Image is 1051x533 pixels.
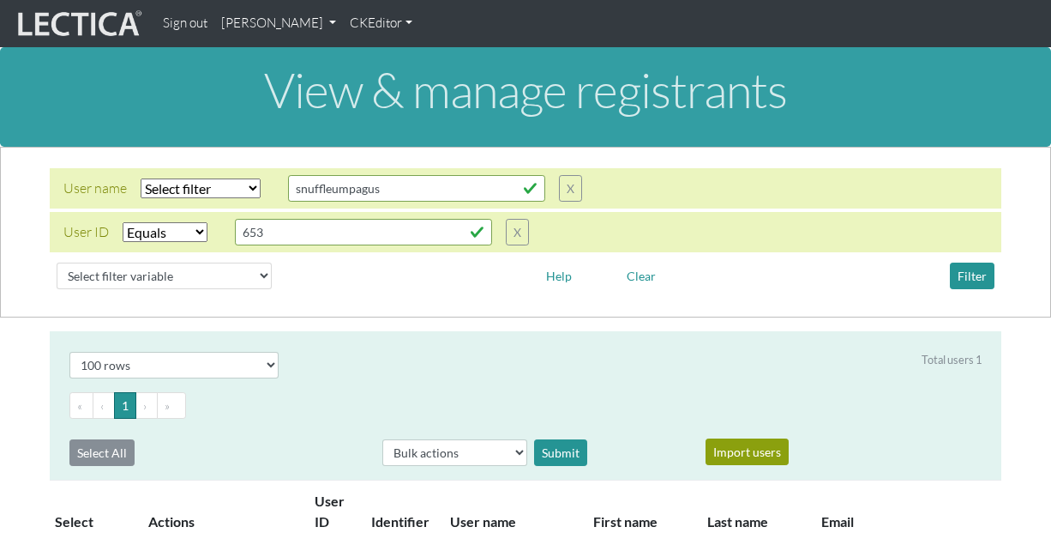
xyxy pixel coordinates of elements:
button: Help [538,263,580,289]
a: Help [538,265,580,282]
button: X [506,219,529,245]
div: Total users 1 [922,352,982,368]
button: Filter [950,263,994,289]
a: Sign out [156,7,214,40]
div: User ID [63,221,109,242]
img: lecticalive [14,8,142,40]
a: CKEditor [343,7,419,40]
button: Clear [619,263,664,289]
button: Go to page 1 [114,392,136,419]
div: Submit [534,439,587,466]
ul: Pagination [69,392,982,419]
button: Select All [69,439,135,466]
h1: View & manage registrants [14,64,1037,117]
a: [PERSON_NAME] [214,7,343,40]
div: User name [63,178,127,198]
button: Import users [706,439,789,465]
button: X [559,175,582,202]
